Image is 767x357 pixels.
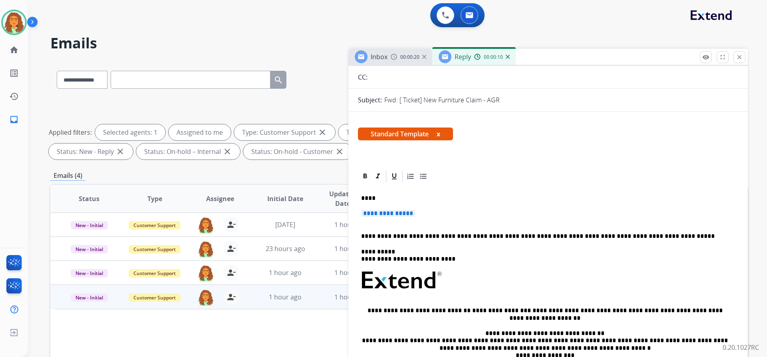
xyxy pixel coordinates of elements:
[359,170,371,182] div: Bold
[400,54,419,60] span: 00:00:20
[267,194,303,203] span: Initial Date
[334,220,367,229] span: 1 hour ago
[9,92,19,101] mat-icon: history
[417,170,429,182] div: Bullet List
[484,54,503,60] span: 00:00:10
[234,124,335,140] div: Type: Customer Support
[9,68,19,78] mat-icon: list_alt
[129,221,181,229] span: Customer Support
[3,11,25,34] img: avatar
[95,124,165,140] div: Selected agents: 1
[79,194,99,203] span: Status
[206,194,234,203] span: Assignee
[198,265,214,281] img: agent-avatar
[49,128,92,137] p: Applied filters:
[227,244,236,253] mat-icon: person_remove
[335,147,344,156] mat-icon: close
[318,128,327,137] mat-icon: close
[334,244,367,253] span: 1 hour ago
[115,147,125,156] mat-icon: close
[275,220,295,229] span: [DATE]
[269,268,302,277] span: 1 hour ago
[455,52,471,61] span: Reply
[169,124,231,140] div: Assigned to me
[71,269,108,277] span: New - Initial
[325,189,361,208] span: Updated Date
[223,147,232,156] mat-icon: close
[266,244,305,253] span: 23 hours ago
[71,293,108,302] span: New - Initial
[388,170,400,182] div: Underline
[243,144,352,160] div: Status: On-hold - Customer
[372,170,384,182] div: Italic
[702,54,709,61] mat-icon: remove_red_eye
[334,268,367,277] span: 1 hour ago
[50,171,85,181] p: Emails (4)
[50,35,748,51] h2: Emails
[198,241,214,257] img: agent-avatar
[198,289,214,306] img: agent-avatar
[129,245,181,253] span: Customer Support
[9,115,19,124] mat-icon: inbox
[9,45,19,55] mat-icon: home
[736,54,743,61] mat-icon: close
[147,194,162,203] span: Type
[129,269,181,277] span: Customer Support
[136,144,240,160] div: Status: On-hold – Internal
[358,128,453,140] span: Standard Template
[71,221,108,229] span: New - Initial
[129,293,181,302] span: Customer Support
[334,293,367,301] span: 1 hour ago
[227,268,236,277] mat-icon: person_remove
[384,95,500,105] p: Fwd: [ Ticket] New Furniture Claim - AGR
[71,245,108,253] span: New - Initial
[269,293,302,301] span: 1 hour ago
[227,220,236,229] mat-icon: person_remove
[405,170,417,182] div: Ordered List
[371,52,387,61] span: Inbox
[227,292,236,302] mat-icon: person_remove
[358,72,368,82] p: CC:
[198,217,214,233] img: agent-avatar
[274,75,283,85] mat-icon: search
[49,144,133,160] div: Status: New - Reply
[437,129,440,139] button: x
[338,124,443,140] div: Type: Shipping Protection
[719,54,726,61] mat-icon: fullscreen
[723,343,759,352] p: 0.20.1027RC
[358,95,382,105] p: Subject:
